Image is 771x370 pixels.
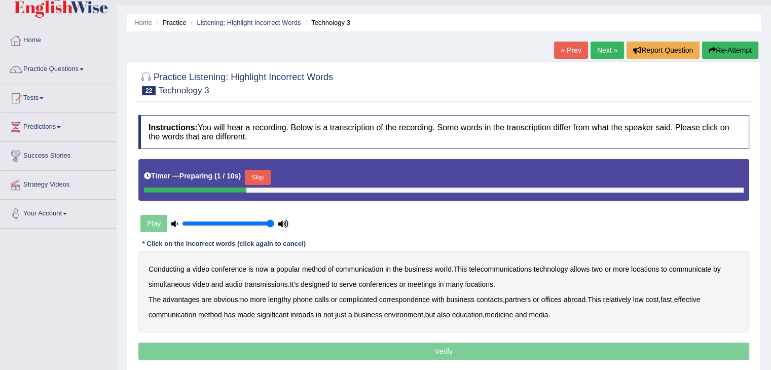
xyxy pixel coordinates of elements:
b: in [385,265,391,273]
h4: You will hear a recording. Below is a transcription of the recording. Some words in the transcrip... [138,115,749,149]
b: designed [301,280,329,288]
small: Technology 3 [158,86,209,95]
b: method [198,311,222,319]
b: complicated [339,295,377,304]
b: locations [631,265,659,273]
b: It's [290,280,299,288]
b: more [250,295,266,304]
b: and [211,280,223,288]
b: effective [674,295,700,304]
b: medicine [485,311,513,319]
b: telecommunications [469,265,532,273]
b: is [248,265,253,273]
a: Listening: Highlight Incorrect Words [197,19,301,26]
button: Skip [245,170,270,185]
b: just [335,311,346,319]
a: Home [134,19,152,26]
b: by [713,265,721,273]
b: technology [534,265,568,273]
b: serve [339,280,356,288]
b: popular [276,265,300,273]
div: * Click on the incorrect words (click again to cancel) [138,239,310,248]
b: The [149,295,161,304]
b: a [348,311,352,319]
b: are [201,295,211,304]
b: ) [239,172,241,180]
b: offices [541,295,561,304]
b: a [271,265,275,273]
b: with [432,295,445,304]
b: video [192,265,209,273]
b: fast [660,295,672,304]
b: or [605,265,611,273]
b: abroad [564,295,586,304]
b: no [240,295,248,304]
a: Predictions [1,113,116,138]
b: the [393,265,402,273]
a: Next » [591,42,624,59]
b: conferences [358,280,397,288]
div: . . . : , . , , , , . [138,251,749,332]
b: video [192,280,209,288]
h2: Practice Listening: Highlight Incorrect Words [138,70,333,95]
b: a [187,265,191,273]
button: Report Question [627,42,700,59]
b: to [332,280,338,288]
b: world [434,265,451,273]
b: communicate [669,265,711,273]
b: Instructions: [149,123,198,132]
b: in [438,280,444,288]
b: Preparing [179,172,212,180]
b: locations [465,280,493,288]
a: Strategy Videos [1,171,116,196]
b: or [399,280,406,288]
b: partners [505,295,531,304]
b: 1 / 10s [217,172,239,180]
span: 22 [142,86,156,95]
b: correspondence [379,295,430,304]
b: made [237,311,255,319]
li: Technology 3 [303,18,350,27]
b: cost [645,295,658,304]
b: environment [384,311,423,319]
b: Conducting [149,265,185,273]
b: ( [214,172,217,180]
b: low [633,295,644,304]
b: also [437,311,450,319]
b: transmissions [244,280,288,288]
b: or [533,295,539,304]
b: simultaneous [149,280,191,288]
b: many [446,280,463,288]
b: audio [225,280,242,288]
h5: Timer — [144,172,241,180]
b: now [255,265,269,273]
b: to [661,265,667,273]
b: This [454,265,467,273]
li: Practice [154,18,186,27]
a: Success Stories [1,142,116,167]
b: lengthy [268,295,291,304]
b: communication [336,265,383,273]
b: method [302,265,326,273]
a: Home [1,26,116,52]
b: significant [257,311,288,319]
b: business [405,265,432,273]
b: contacts [476,295,503,304]
b: conference [211,265,246,273]
b: calls [315,295,329,304]
b: and [515,311,527,319]
a: « Prev [554,42,588,59]
b: phone [293,295,313,304]
b: two [592,265,603,273]
b: obvious [213,295,238,304]
a: Your Account [1,200,116,225]
a: Practice Questions [1,55,116,81]
b: of [327,265,334,273]
b: or [331,295,337,304]
button: Re-Attempt [702,42,758,59]
a: Tests [1,84,116,109]
b: has [224,311,236,319]
b: in [316,311,321,319]
b: inroads [290,311,314,319]
b: not [323,311,333,319]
